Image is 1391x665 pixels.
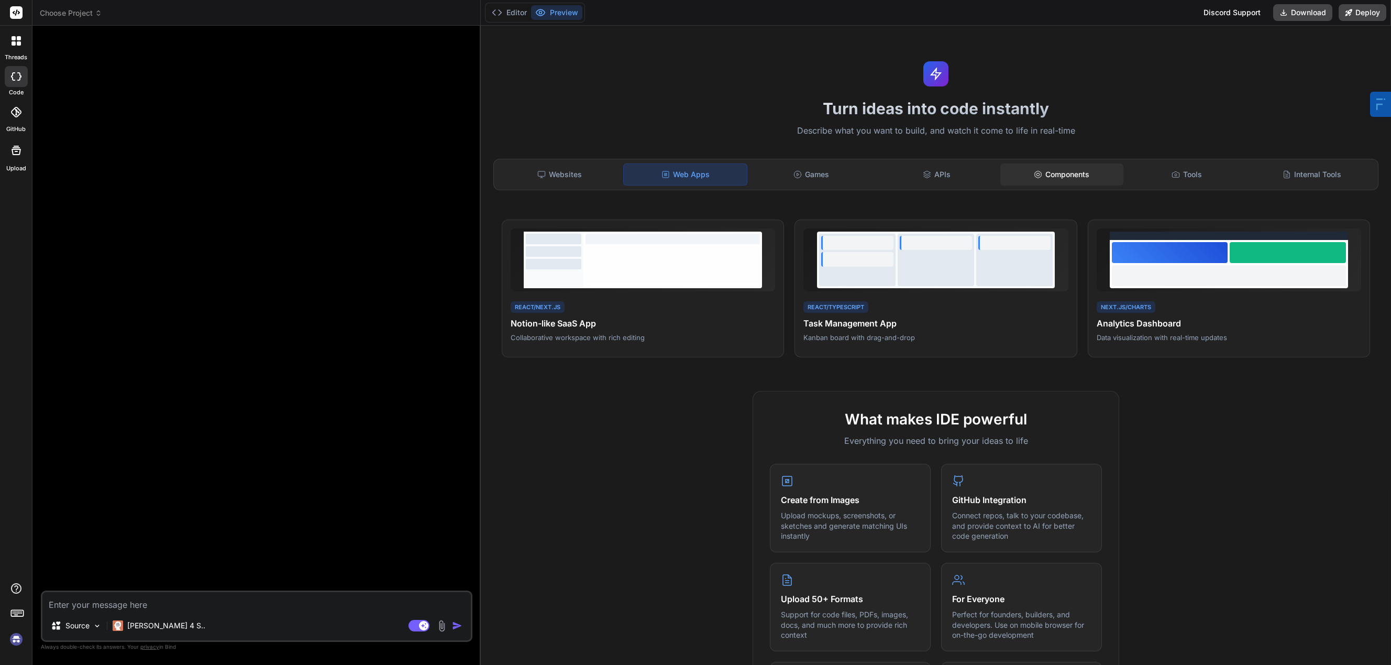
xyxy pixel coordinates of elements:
[113,620,123,631] img: Claude 4 Sonnet
[487,99,1385,118] h1: Turn ideas into code instantly
[1097,301,1155,313] div: Next.js/Charts
[487,124,1385,138] p: Describe what you want to build, and watch it come to life in real-time
[488,5,531,20] button: Editor
[1339,4,1386,21] button: Deploy
[452,620,462,631] img: icon
[511,301,565,313] div: React/Next.js
[781,510,920,541] p: Upload mockups, screenshots, or sketches and generate matching UIs instantly
[9,88,24,97] label: code
[1251,163,1374,186] div: Internal Tools
[40,8,102,18] span: Choose Project
[498,163,621,186] div: Websites
[93,622,102,630] img: Pick Models
[781,593,920,605] h4: Upload 50+ Formats
[1273,4,1332,21] button: Download
[803,333,1068,342] p: Kanban board with drag-and-drop
[1000,163,1123,186] div: Components
[803,301,868,313] div: React/TypeScript
[781,609,920,640] p: Support for code files, PDFs, images, docs, and much more to provide rich context
[42,592,471,611] textarea: To enrich screen reader interactions, please activate Accessibility in Grammarly extension settings
[436,620,448,632] img: attachment
[623,163,747,186] div: Web Apps
[781,494,920,506] h4: Create from Images
[140,644,159,650] span: privacy
[6,164,26,173] label: Upload
[1097,333,1361,342] p: Data visualization with real-time updates
[511,317,775,330] h4: Notion-like SaaS App
[5,53,27,62] label: threads
[531,5,582,20] button: Preview
[749,163,873,186] div: Games
[127,620,205,631] p: [PERSON_NAME] 4 S..
[952,593,1091,605] h4: For Everyone
[7,630,25,648] img: signin
[1197,4,1267,21] div: Discord Support
[1125,163,1249,186] div: Tools
[1097,317,1361,330] h4: Analytics Dashboard
[875,163,998,186] div: APIs
[41,642,472,652] p: Always double-check its answers. Your in Bind
[770,434,1102,447] p: Everything you need to bring your ideas to life
[6,125,26,134] label: GitHub
[511,333,775,342] p: Collaborative workspace with rich editing
[952,609,1091,640] p: Perfect for founders, builders, and developers. Use on mobile browser for on-the-go development
[770,408,1102,430] h2: What makes IDE powerful
[65,620,90,631] p: Source
[952,510,1091,541] p: Connect repos, talk to your codebase, and provide context to AI for better code generation
[952,494,1091,506] h4: GitHub Integration
[803,317,1068,330] h4: Task Management App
